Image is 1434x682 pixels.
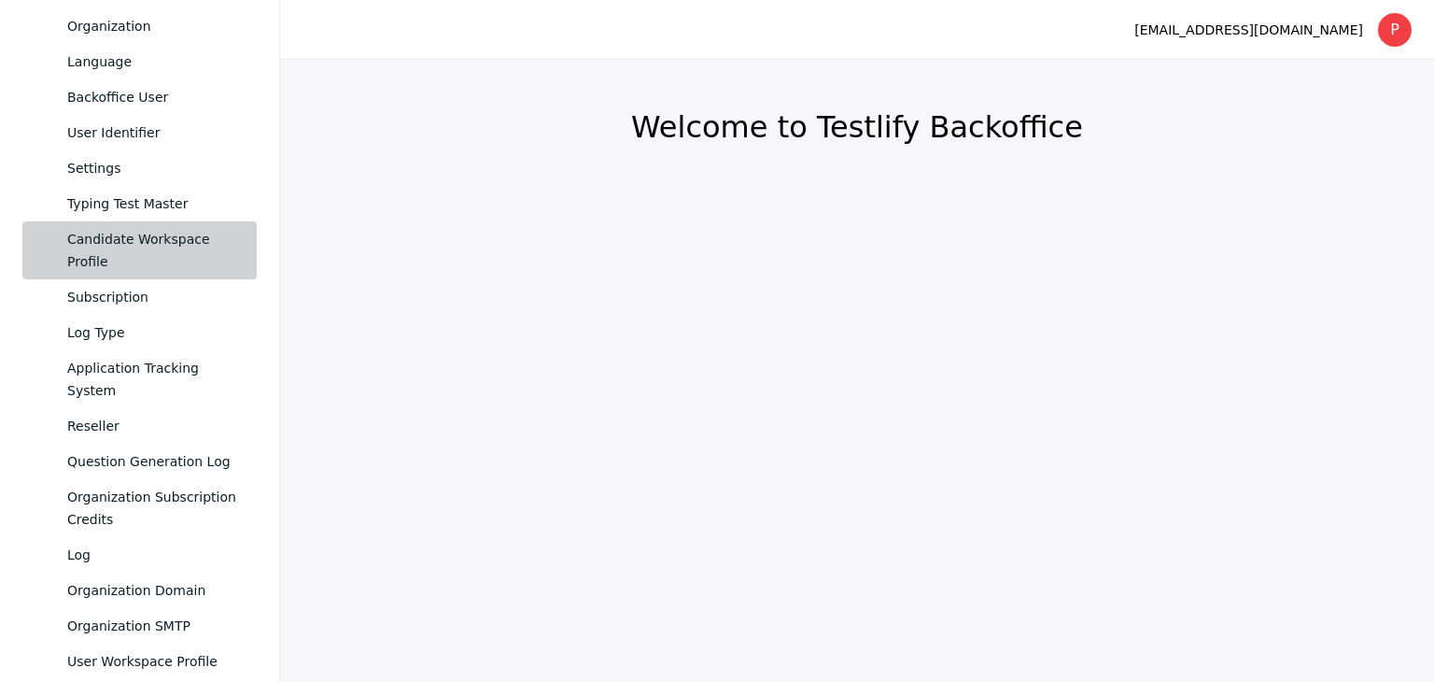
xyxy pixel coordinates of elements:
[67,357,242,402] div: Application Tracking System
[67,544,242,566] div: Log
[22,537,257,573] a: Log
[22,608,257,644] a: Organization SMTP
[67,228,242,273] div: Candidate Workspace Profile
[22,44,257,79] a: Language
[1134,19,1363,41] div: [EMAIL_ADDRESS][DOMAIN_NAME]
[22,350,257,408] a: Application Tracking System
[22,315,257,350] a: Log Type
[67,321,242,344] div: Log Type
[67,15,242,37] div: Organization
[22,408,257,444] a: Reseller
[67,121,242,144] div: User Identifier
[22,115,257,150] a: User Identifier
[67,192,242,215] div: Typing Test Master
[22,279,257,315] a: Subscription
[67,50,242,73] div: Language
[67,86,242,108] div: Backoffice User
[67,286,242,308] div: Subscription
[22,150,257,186] a: Settings
[22,479,257,537] a: Organization Subscription Credits
[22,79,257,115] a: Backoffice User
[67,415,242,437] div: Reseller
[67,650,242,673] div: User Workspace Profile
[67,157,242,179] div: Settings
[22,186,257,221] a: Typing Test Master
[22,644,257,679] a: User Workspace Profile
[22,221,257,279] a: Candidate Workspace Profile
[67,450,242,473] div: Question Generation Log
[22,573,257,608] a: Organization Domain
[22,8,257,44] a: Organization
[67,486,242,531] div: Organization Subscription Credits
[1378,13,1412,47] div: P
[325,108,1389,146] h2: Welcome to Testlify Backoffice
[67,579,242,602] div: Organization Domain
[22,444,257,479] a: Question Generation Log
[67,615,242,637] div: Organization SMTP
